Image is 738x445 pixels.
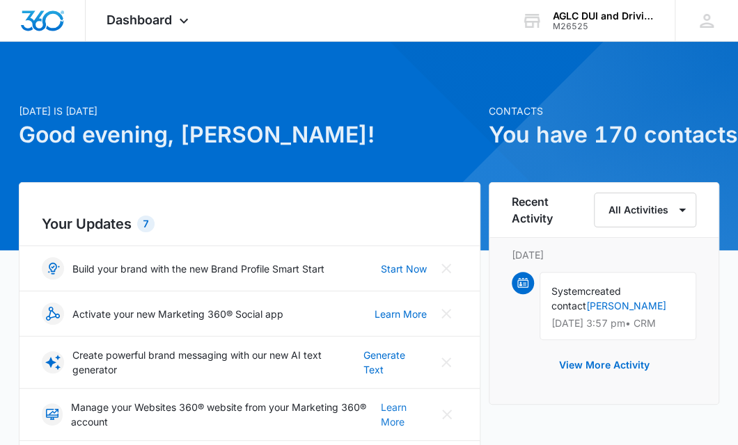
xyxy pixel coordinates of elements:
button: Close [435,302,457,325]
h1: Good evening, [PERSON_NAME]! [19,118,480,152]
h2: Your Updates [42,213,457,234]
p: [DATE] is [DATE] [19,104,480,118]
button: Close [437,403,457,426]
a: Learn More [375,307,427,321]
h6: Recent Activity [512,193,588,227]
span: System [551,285,586,297]
p: Activate your new Marketing 360® Social app [72,307,283,321]
button: Close [435,351,457,373]
button: All Activities [594,193,697,227]
span: created contact [551,285,621,311]
p: Create powerful brand messaging with our new AI text generator [72,348,364,377]
a: Generate Text [363,348,427,377]
a: Learn More [380,400,427,429]
button: View More Activity [545,348,664,382]
a: Start Now [381,261,427,276]
button: Close [435,257,457,280]
div: account name [553,10,654,22]
p: Contacts [489,104,720,118]
p: Manage your Websites 360® website from your Marketing 360® account [71,400,380,429]
p: Build your brand with the new Brand Profile Smart Start [72,261,324,276]
p: [DATE] [512,248,697,262]
p: [DATE] 3:57 pm • CRM [551,318,685,328]
span: Dashboard [107,13,172,27]
h1: You have 170 contacts [489,118,720,152]
div: 7 [137,216,155,232]
a: [PERSON_NAME] [586,300,666,311]
div: account id [553,22,654,31]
